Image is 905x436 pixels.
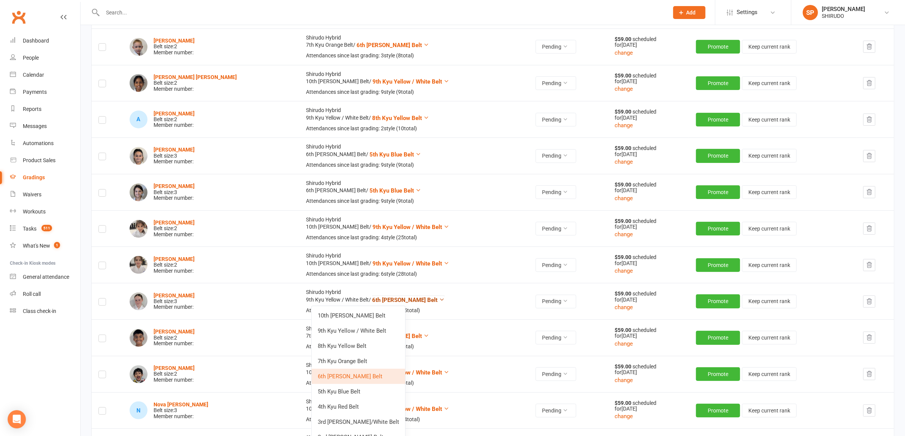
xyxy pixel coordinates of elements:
td: Shirudo Hybrid 10th [PERSON_NAME] Belt / [299,392,528,429]
strong: [PERSON_NAME] [154,256,195,262]
span: 8th Kyu Yellow Belt [372,115,422,122]
div: SHIRUDO [822,13,865,19]
a: [PERSON_NAME] [154,329,195,335]
strong: $59.00 [615,327,633,333]
div: Open Intercom Messenger [8,410,26,428]
td: Shirudo Hybrid 10th [PERSON_NAME] Belt / [299,246,528,283]
button: change [615,84,633,93]
strong: [PERSON_NAME] [PERSON_NAME] [154,74,237,80]
div: Nova Russell [130,401,147,419]
a: Workouts [10,203,80,220]
button: change [615,376,633,385]
button: Keep current rank [742,222,797,235]
button: Promote [696,294,740,308]
div: scheduled for [DATE] [615,364,682,376]
div: Belt size: 3 Member number: [154,183,195,201]
button: Keep current rank [742,258,797,272]
a: [PERSON_NAME] [154,365,195,371]
button: Promote [696,222,740,235]
span: 5th Kyu Blue Belt [369,151,414,158]
div: Tasks [23,226,36,232]
div: Attendances since last grading: 3 style ( 8 total) [306,53,521,58]
div: Calendar [23,72,44,78]
strong: $59.00 [615,400,633,406]
div: SP [803,5,818,20]
div: Belt size: 2 Member number: [154,220,195,237]
button: Pending [536,295,576,308]
button: Keep current rank [742,40,797,54]
div: Workouts [23,209,46,215]
a: [PERSON_NAME] [154,183,195,189]
a: Messages [10,118,80,135]
img: Trinity Harding [130,292,147,310]
button: Pending [536,149,576,163]
td: Shirudo Hybrid 10th [PERSON_NAME] Belt / [299,210,528,247]
strong: [PERSON_NAME] [154,220,195,226]
button: 9th Kyu Yellow / White Belt [372,404,449,414]
div: scheduled for [DATE] [615,254,682,266]
span: 9th Kyu Yellow / White Belt [372,369,442,376]
button: change [615,157,633,166]
button: 9th Kyu Yellow / White Belt [372,368,449,377]
div: scheduled for [DATE] [615,145,682,157]
div: Attendances since last grading: 9 style ( 9 total) [306,198,521,204]
button: Promote [696,113,740,126]
a: 7th Kyu Orange Belt [312,354,405,369]
td: Shirudo Hybrid 10th [PERSON_NAME] Belt / [299,65,528,101]
span: 5th Kyu Blue Belt [369,187,414,194]
div: Attendances since last grading: 2 style ( 6 total) [306,344,521,349]
a: Nova [PERSON_NAME] [154,401,208,408]
div: Reports [23,106,41,112]
button: Promote [696,185,740,199]
img: Royce Biega [130,38,147,56]
div: Belt size: 2 Member number: [154,365,195,383]
span: 1 [54,242,60,248]
div: [PERSON_NAME] [822,6,865,13]
button: Keep current rank [742,367,797,381]
button: change [615,303,633,312]
div: scheduled for [DATE] [615,291,682,303]
a: [PERSON_NAME] [154,292,195,299]
div: Belt size: 2 Member number: [154,111,195,128]
a: [PERSON_NAME] [154,147,195,153]
button: change [615,194,633,203]
div: Anton Finch [130,111,147,128]
div: Product Sales [23,157,55,163]
div: Belt size: 2 Member number: [154,74,237,92]
button: change [615,266,633,275]
a: Class kiosk mode [10,303,80,320]
td: Shirudo Hybrid 7th Kyu Orange Belt / [299,319,528,356]
button: Pending [536,404,576,417]
strong: $59.00 [615,363,633,370]
button: Promote [696,367,740,381]
button: Pending [536,367,576,381]
button: Promote [696,40,740,54]
button: Promote [696,76,740,90]
div: People [23,55,39,61]
button: 9th Kyu Yellow / White Belt [372,259,449,268]
button: change [615,121,633,130]
strong: $59.00 [615,73,633,79]
div: Attendances since last grading: 25 style ( 25 total) [306,308,521,313]
div: scheduled for [DATE] [615,36,682,48]
button: Keep current rank [742,331,797,344]
button: 6th [PERSON_NAME] Belt [372,295,445,305]
td: Shirudo Hybrid 10th [PERSON_NAME] Belt / [299,356,528,392]
button: Keep current rank [742,113,797,126]
span: 9th Kyu Yellow / White Belt [372,78,442,85]
input: Search... [100,7,663,18]
button: Pending [536,76,576,90]
button: Keep current rank [742,76,797,90]
strong: $59.00 [615,182,633,188]
a: 4th Kyu Red Belt [312,399,405,414]
div: Automations [23,140,54,146]
button: 8th Kyu Yellow Belt [372,114,429,123]
div: Class check-in [23,308,56,314]
div: Attendances since last grading: 9 style ( 9 total) [306,89,521,95]
span: 6th [PERSON_NAME] Belt [372,297,437,303]
div: Roll call [23,291,41,297]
